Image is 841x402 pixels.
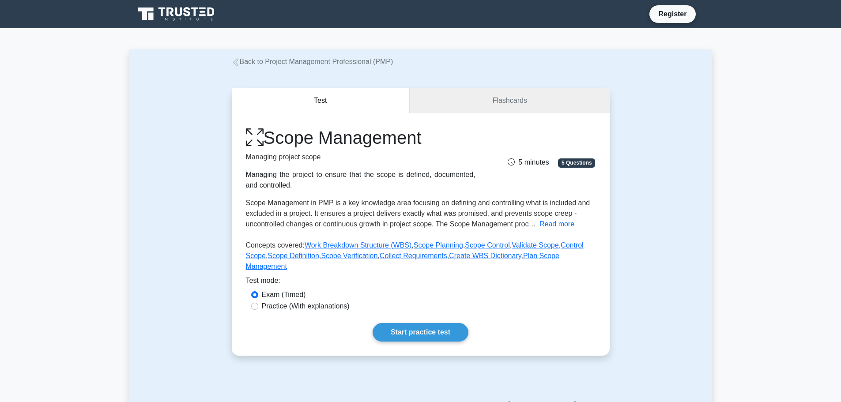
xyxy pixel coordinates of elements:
[321,252,377,259] a: Scope Verification
[305,241,411,249] a: Work Breakdown Structure (WBS)
[246,199,590,228] span: Scope Management in PMP is a key knowledge area focusing on defining and controlling what is incl...
[262,289,306,300] label: Exam (Timed)
[449,252,521,259] a: Create WBS Dictionary
[512,241,558,249] a: Validate Scope
[246,152,475,162] p: Managing project scope
[268,252,319,259] a: Scope Definition
[380,252,447,259] a: Collect Requirements
[246,252,559,270] a: Plan Scope Management
[246,275,596,289] div: Test mode:
[246,169,475,191] div: Managing the project to ensure that the scope is defined, documented, and controlled.
[465,241,509,249] a: Scope Control
[232,58,393,65] a: Back to Project Management Professional (PMP)
[373,323,468,342] a: Start practice test
[558,158,595,167] span: 5 Questions
[414,241,463,249] a: Scope Planning
[262,301,350,312] label: Practice (With explanations)
[539,219,574,229] button: Read more
[410,88,609,113] a: Flashcards
[508,158,549,166] span: 5 minutes
[246,127,475,148] h1: Scope Management
[232,88,410,113] button: Test
[653,8,692,19] a: Register
[246,240,596,275] p: Concepts covered: , , , , , , , , ,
